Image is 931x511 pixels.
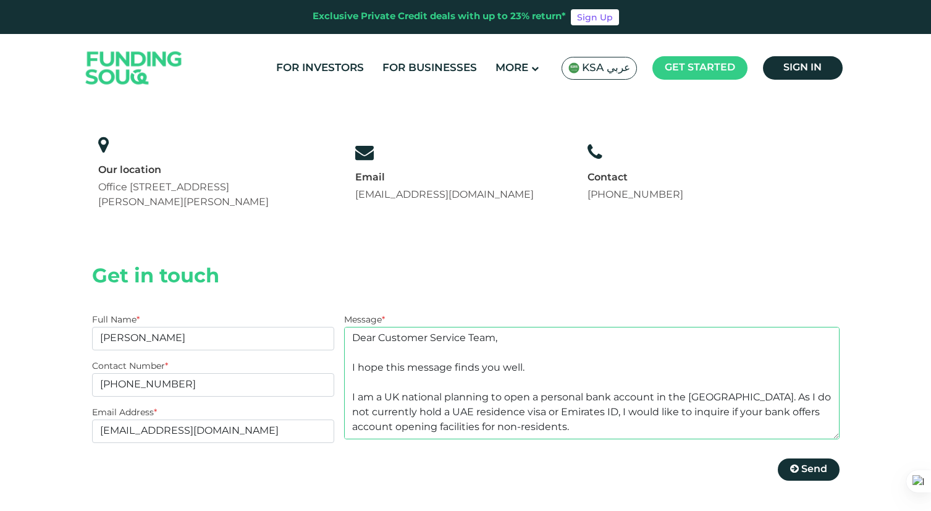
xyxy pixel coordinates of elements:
div: Email [355,171,534,185]
h2: Get in touch [92,266,840,289]
div: Contact [588,171,683,185]
span: More [495,63,528,74]
span: Sign in [783,63,822,72]
a: [PHONE_NUMBER] [588,190,683,200]
img: Logo [74,37,195,99]
label: Contact Number [92,362,168,371]
a: Sign Up [571,9,619,25]
a: [EMAIL_ADDRESS][DOMAIN_NAME] [355,190,534,200]
span: Office [STREET_ADDRESS][PERSON_NAME][PERSON_NAME] [98,183,269,207]
label: Full Name [92,316,140,324]
div: Exclusive Private Credit deals with up to 23% return* [313,10,566,24]
span: Send [801,465,827,474]
iframe: reCAPTCHA [344,449,532,497]
img: SA Flag [568,62,579,74]
a: For Businesses [379,58,480,78]
label: Email Address [92,408,157,417]
button: Send [778,458,840,481]
span: Get started [665,63,735,72]
a: Sign in [763,56,843,80]
label: Message [344,316,385,324]
div: Our location [98,164,301,177]
a: For Investors [273,58,367,78]
span: KSA عربي [582,61,630,75]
